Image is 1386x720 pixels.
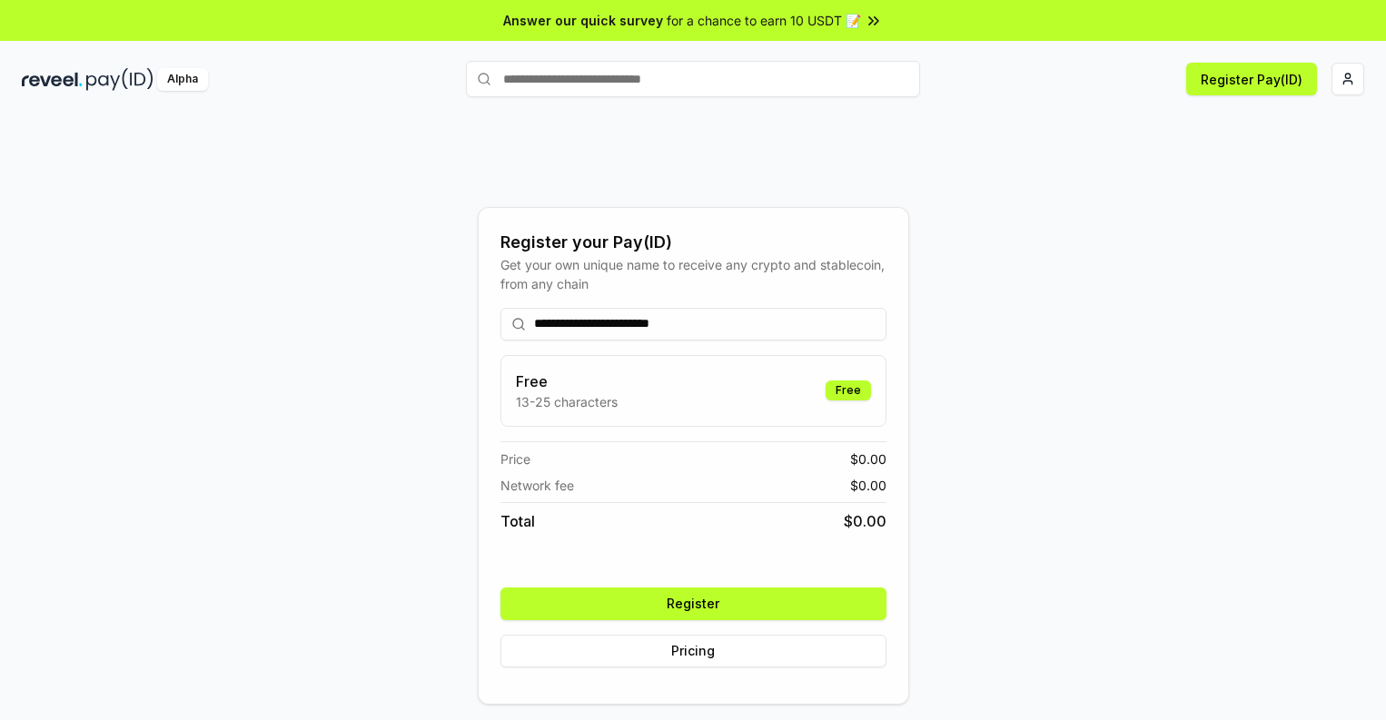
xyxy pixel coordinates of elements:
[516,392,618,411] p: 13-25 characters
[500,230,886,255] div: Register your Pay(ID)
[86,68,153,91] img: pay_id
[826,380,871,400] div: Free
[500,587,886,620] button: Register
[500,255,886,293] div: Get your own unique name to receive any crypto and stablecoin, from any chain
[667,11,861,30] span: for a chance to earn 10 USDT 📝
[22,68,83,91] img: reveel_dark
[500,510,535,532] span: Total
[503,11,663,30] span: Answer our quick survey
[500,449,530,468] span: Price
[850,476,886,495] span: $ 0.00
[500,476,574,495] span: Network fee
[500,635,886,667] button: Pricing
[844,510,886,532] span: $ 0.00
[157,68,208,91] div: Alpha
[850,449,886,468] span: $ 0.00
[516,370,618,392] h3: Free
[1186,63,1317,95] button: Register Pay(ID)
